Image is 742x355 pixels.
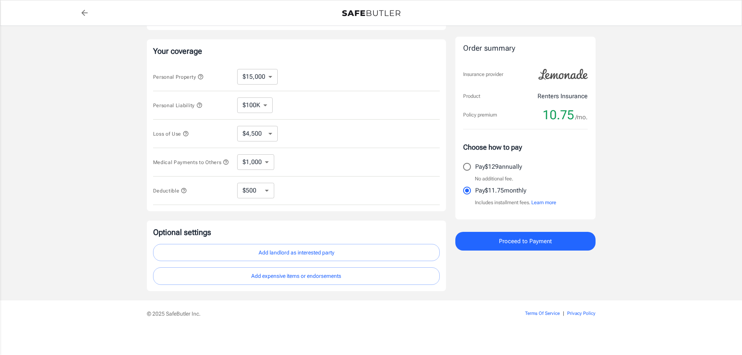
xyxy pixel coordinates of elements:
[342,10,400,16] img: Back to quotes
[153,72,204,81] button: Personal Property
[463,92,480,100] p: Product
[153,129,189,138] button: Loss of Use
[475,175,513,183] p: No additional fee.
[567,311,596,316] a: Privacy Policy
[538,92,588,101] p: Renters Insurance
[153,74,204,80] span: Personal Property
[153,46,440,57] p: Your coverage
[455,232,596,251] button: Proceed to Payment
[153,186,187,195] button: Deductible
[525,311,560,316] a: Terms Of Service
[575,112,588,123] span: /mo.
[153,131,189,137] span: Loss of Use
[499,236,552,246] span: Proceed to Payment
[463,71,503,78] p: Insurance provider
[153,102,203,108] span: Personal Liability
[153,188,187,194] span: Deductible
[463,142,588,152] p: Choose how to pay
[153,227,440,238] p: Optional settings
[475,186,526,195] p: Pay $11.75 monthly
[147,310,481,318] p: © 2025 SafeButler Inc.
[475,199,556,207] p: Includes installment fees.
[563,311,564,316] span: |
[543,107,574,123] span: 10.75
[475,162,522,171] p: Pay $129 annually
[77,5,92,21] a: back to quotes
[153,159,229,165] span: Medical Payments to Others
[153,267,440,285] button: Add expensive items or endorsements
[463,43,588,54] div: Order summary
[531,199,556,207] button: Learn more
[153,101,203,110] button: Personal Liability
[153,157,229,167] button: Medical Payments to Others
[463,111,497,119] p: Policy premium
[153,244,440,261] button: Add landlord as interested party
[534,64,592,85] img: Lemonade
